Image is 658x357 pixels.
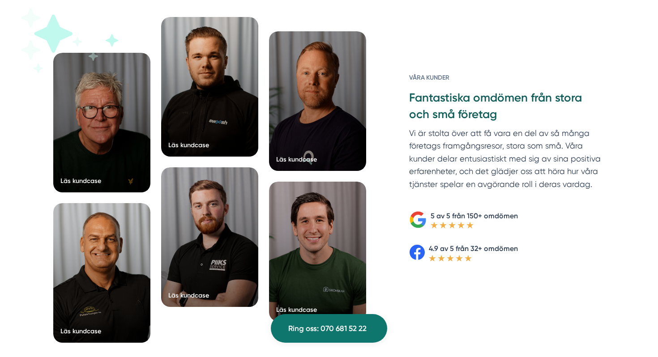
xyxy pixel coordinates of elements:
p: 4.9 av 5 från 32+ omdömen [429,243,518,254]
div: Läs kundcase [60,327,101,336]
a: Läs kundcase [53,203,150,343]
a: Läs kundcase [269,31,366,171]
a: Ring oss: 070 681 52 22 [271,314,387,343]
a: Läs kundcase [53,53,150,192]
div: Läs kundcase [276,155,317,164]
span: Ring oss: 070 681 52 22 [288,323,367,335]
a: Läs kundcase [269,182,366,321]
a: Läs kundcase [161,167,258,307]
div: Läs kundcase [168,140,209,149]
a: Läs kundcase [161,17,258,157]
h6: Våra kunder [409,73,605,90]
p: 5 av 5 från 150+ omdömen [431,210,518,221]
p: Vi är stolta över att få vara en del av så många företags framgångsresor, stora som små. Våra kun... [409,127,605,195]
div: Läs kundcase [168,291,209,300]
div: Läs kundcase [60,176,101,185]
h3: Fantastiska omdömen från stora och små företag [409,90,605,127]
div: Läs kundcase [276,305,317,314]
